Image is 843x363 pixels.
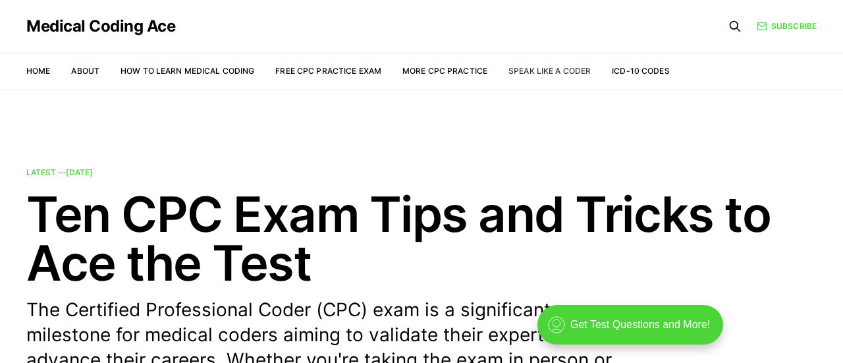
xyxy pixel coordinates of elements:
a: Medical Coding Ace [26,18,175,34]
a: Speak Like a Coder [508,66,591,76]
a: Subscribe [757,20,817,32]
a: How to Learn Medical Coding [121,66,254,76]
a: Free CPC Practice Exam [275,66,381,76]
h2: Ten CPC Exam Tips and Tricks to Ace the Test [26,190,817,287]
a: More CPC Practice [402,66,487,76]
time: [DATE] [66,167,93,177]
iframe: portal-trigger [526,298,843,363]
a: About [71,66,99,76]
span: Latest — [26,167,93,177]
a: Home [26,66,50,76]
a: ICD-10 Codes [612,66,669,76]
